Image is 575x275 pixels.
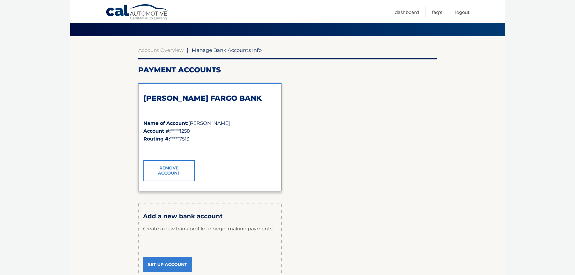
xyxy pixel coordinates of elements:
[455,7,470,17] a: Logout
[143,257,192,272] a: Set Up Account
[432,7,442,17] a: FAQ's
[106,4,169,21] a: Cal Automotive
[143,128,171,134] strong: Account #:
[138,47,184,53] a: Account Overview
[143,213,277,220] h3: Add a new bank account
[192,47,262,53] span: Manage Bank Accounts Info
[188,120,230,126] span: [PERSON_NAME]
[143,220,277,238] p: Create a new bank profile to begin making payments
[187,47,188,53] span: |
[395,7,419,17] a: Dashboard
[143,146,147,152] span: ✓
[143,94,276,103] h2: [PERSON_NAME] FARGO BANK
[143,120,188,126] strong: Name of Account:
[143,136,170,142] strong: Routing #:
[138,65,437,74] h2: Payment Accounts
[143,160,195,181] a: Remove Account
